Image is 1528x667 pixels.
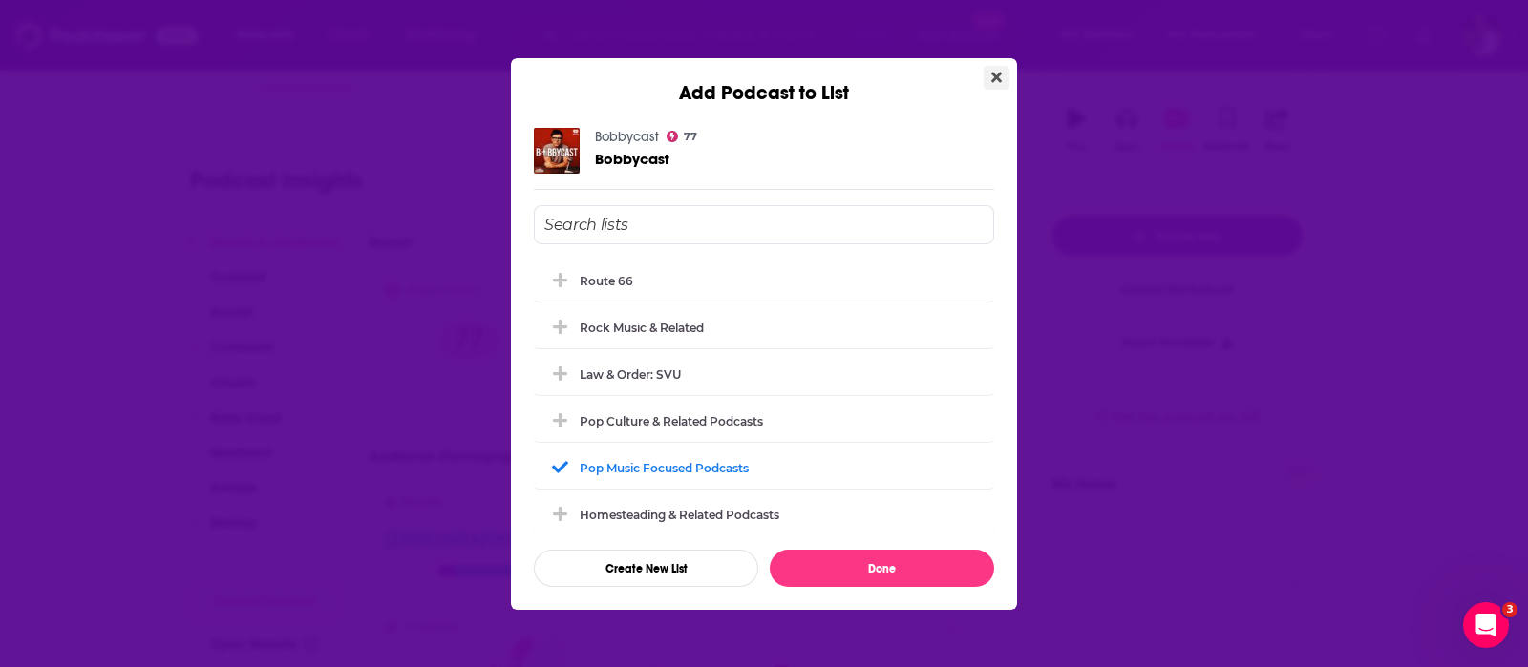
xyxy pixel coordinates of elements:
button: Close [984,66,1009,90]
div: Add Podcast to List [511,58,1017,105]
div: Homesteading & Related Podcasts [580,508,779,522]
div: Pop Culture & Related Podcasts [580,414,763,428]
a: Bobbycast [595,129,659,145]
div: Homesteading & Related Podcasts [534,493,994,535]
a: 77 [667,131,697,142]
img: Bobbycast [534,128,580,174]
span: 3 [1502,602,1517,617]
span: Bobbycast [595,150,669,168]
div: Pop Culture & Related Podcasts [534,400,994,442]
button: Done [770,550,994,587]
div: Pop Music focused podcasts [580,461,749,475]
div: Law & Order: SVU [580,367,681,382]
div: Law & Order: SVU [534,353,994,395]
button: Create New List [534,550,758,587]
div: Add Podcast To List [534,205,994,587]
div: Route 66 [580,274,633,288]
iframe: Intercom live chat [1463,602,1509,648]
div: Rock Music & Related [534,306,994,348]
div: Pop Music focused podcasts [534,447,994,489]
input: Search lists [534,205,994,244]
div: Rock Music & Related [580,321,704,335]
div: Route 66 [534,260,994,302]
a: Bobbycast [595,151,669,167]
span: 77 [684,133,697,141]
